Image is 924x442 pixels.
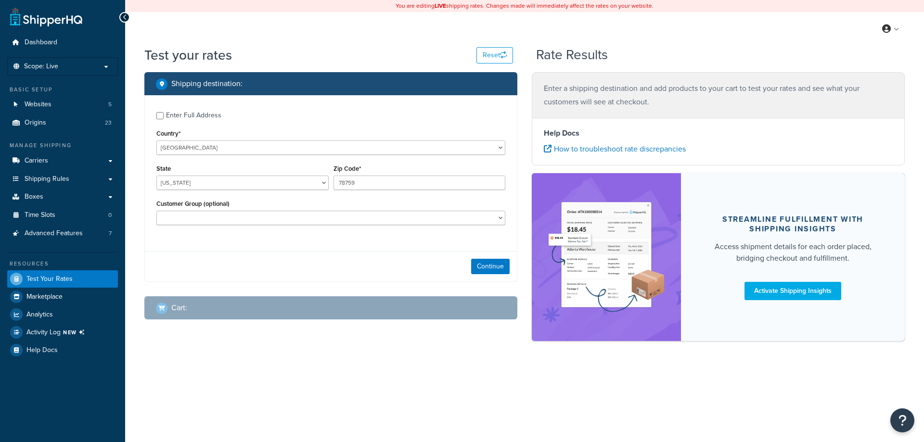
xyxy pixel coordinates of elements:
div: Streamline Fulfillment with Shipping Insights [704,215,882,234]
button: Continue [471,259,510,274]
span: Time Slots [25,211,55,219]
li: [object Object] [7,324,118,341]
li: Advanced Features [7,225,118,242]
span: Activity Log [26,326,89,339]
span: Test Your Rates [26,275,73,283]
label: Customer Group (optional) [156,200,230,207]
div: Enter Full Address [166,109,221,122]
a: Advanced Features7 [7,225,118,242]
span: Analytics [26,311,53,319]
span: Dashboard [25,38,57,47]
a: How to troubleshoot rate discrepancies [544,143,686,154]
h2: Shipping destination : [171,79,243,88]
a: Activity LogNEW [7,324,118,341]
a: Marketplace [7,288,118,305]
button: Open Resource Center [890,408,914,432]
span: 23 [105,119,112,127]
a: Origins23 [7,114,118,132]
span: Advanced Features [25,229,83,238]
b: LIVE [435,1,446,10]
a: Dashboard [7,34,118,51]
span: Websites [25,101,51,109]
p: Enter a shipping destination and add products to your cart to test your rates and see what your c... [544,82,893,109]
h2: Cart : [171,303,187,312]
li: Websites [7,96,118,114]
a: Test Your Rates [7,270,118,288]
a: Websites5 [7,96,118,114]
a: Activate Shipping Insights [744,282,841,300]
div: Basic Setup [7,86,118,94]
li: Origins [7,114,118,132]
span: Help Docs [26,346,58,354]
span: 7 [109,229,112,238]
span: Scope: Live [24,63,58,71]
span: NEW [63,328,89,336]
label: Country* [156,130,180,137]
h4: Help Docs [544,127,893,139]
span: 5 [108,101,112,109]
a: Analytics [7,306,118,323]
span: Carriers [25,157,48,165]
span: Marketplace [26,293,63,301]
span: 0 [108,211,112,219]
span: Shipping Rules [25,175,69,183]
h2: Rate Results [536,48,608,63]
li: Time Slots [7,206,118,224]
label: State [156,165,171,172]
input: Enter Full Address [156,112,164,119]
a: Time Slots0 [7,206,118,224]
div: Manage Shipping [7,141,118,150]
a: Carriers [7,152,118,170]
a: Shipping Rules [7,170,118,188]
a: Help Docs [7,341,118,359]
button: Reset [476,47,513,63]
span: Origins [25,119,46,127]
img: feature-image-si-e24932ea9b9fcd0ff835db86be1ff8d589347e8876e1638d903ea230a36726be.png [546,188,667,327]
label: Zip Code* [334,165,361,172]
div: Access shipment details for each order placed, bridging checkout and fulfillment. [704,241,882,264]
div: Resources [7,260,118,268]
a: Boxes [7,188,118,206]
span: Boxes [25,193,43,201]
h1: Test your rates [144,46,232,64]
